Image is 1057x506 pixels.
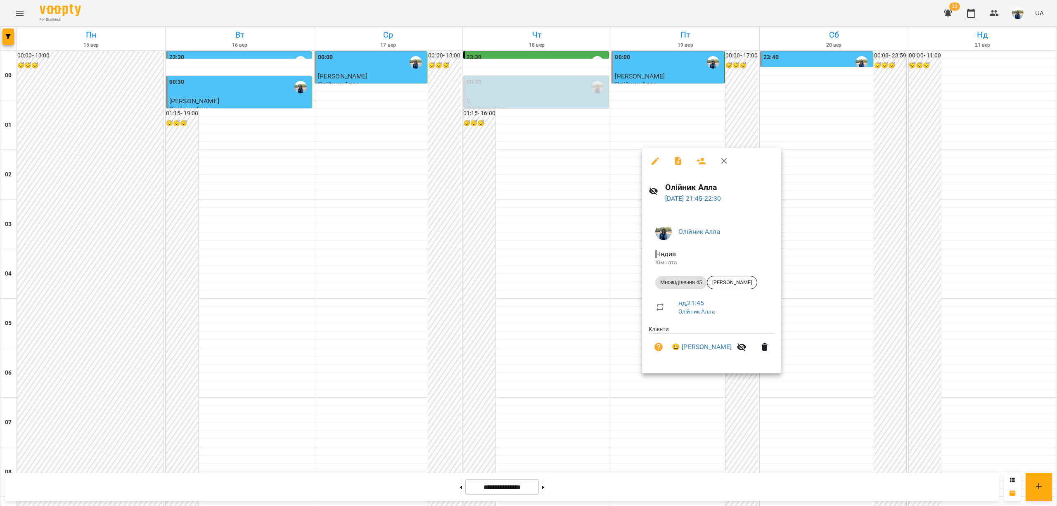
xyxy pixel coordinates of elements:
button: Візит ще не сплачено. Додати оплату? [649,337,668,357]
a: Олійник Алла [678,308,715,315]
span: - Індив [655,250,678,258]
a: нд , 21:45 [678,299,704,307]
h6: Олійник Алла [665,181,775,194]
a: 😀 [PERSON_NAME] [672,342,732,352]
div: [PERSON_NAME] [707,276,757,289]
img: 79bf113477beb734b35379532aeced2e.jpg [655,223,672,240]
ul: Клієнти [649,325,775,363]
a: [DATE] 21:45-22:30 [665,195,721,202]
a: Олійник Алла [678,228,720,235]
span: Множіділення 45 [655,279,707,286]
p: Кімната [655,259,768,267]
span: [PERSON_NAME] [707,279,757,286]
